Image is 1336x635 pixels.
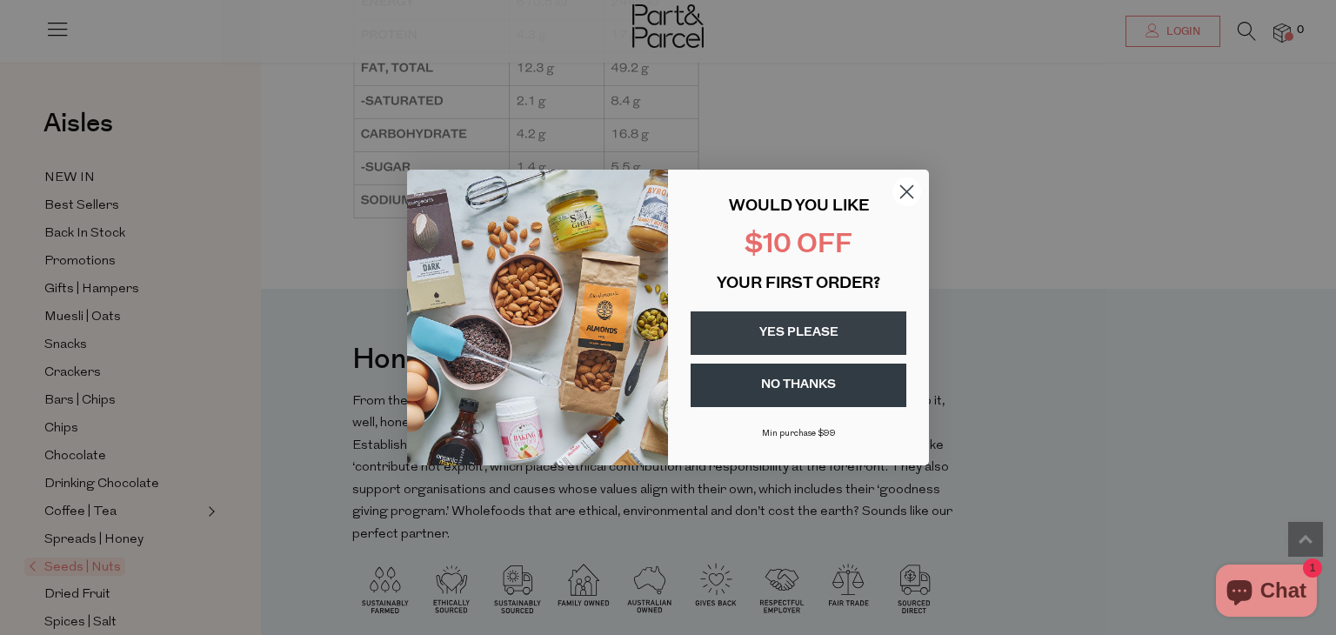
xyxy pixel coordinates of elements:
[691,364,906,407] button: NO THANKS
[691,311,906,355] button: YES PLEASE
[745,232,852,259] span: $10 OFF
[717,277,880,292] span: YOUR FIRST ORDER?
[892,177,922,207] button: Close dialog
[729,199,869,215] span: WOULD YOU LIKE
[407,170,668,465] img: 43fba0fb-7538-40bc-babb-ffb1a4d097bc.jpeg
[1211,565,1322,621] inbox-online-store-chat: Shopify online store chat
[762,429,836,438] span: Min purchase $99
